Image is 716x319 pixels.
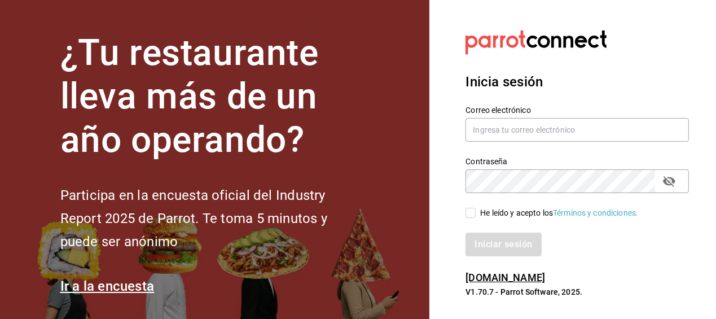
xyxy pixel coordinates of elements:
a: Términos y condiciones. [553,208,638,217]
h1: ¿Tu restaurante lleva más de un año operando? [60,32,365,161]
h2: Participa en la encuesta oficial del Industry Report 2025 de Parrot. Te toma 5 minutos y puede se... [60,184,365,253]
h3: Inicia sesión [465,72,689,92]
div: He leído y acepto los [480,207,638,219]
input: Ingresa tu correo electrónico [465,118,689,142]
a: Ir a la encuesta [60,278,155,294]
button: passwordField [660,172,679,191]
label: Contraseña [465,158,689,166]
p: V1.70.7 - Parrot Software, 2025. [465,286,689,298]
a: [DOMAIN_NAME] [465,272,545,283]
label: Correo electrónico [465,107,689,115]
